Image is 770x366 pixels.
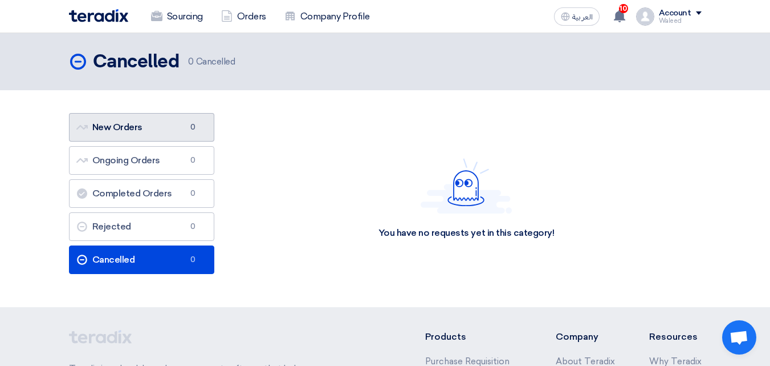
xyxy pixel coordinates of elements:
h2: Cancelled [93,51,180,74]
a: Orders [212,4,275,29]
div: Account [659,9,691,18]
span: 0 [186,188,200,199]
a: Cancelled0 [69,246,214,274]
span: 10 [619,4,628,13]
div: Waleed [659,18,702,24]
a: Sourcing [142,4,212,29]
span: 0 [186,221,200,232]
li: Products [425,330,522,344]
a: New Orders0 [69,113,214,142]
span: 0 [186,254,200,266]
li: Company [556,330,615,344]
li: Resources [649,330,702,344]
div: You have no requests yet in this category! [378,227,555,239]
img: profile_test.png [636,7,654,26]
img: Hello [421,158,512,214]
a: Rejected0 [69,212,214,241]
span: 0 [188,57,194,67]
a: Company Profile [275,4,379,29]
span: العربية [572,13,593,21]
img: Teradix logo [69,9,128,22]
span: 0 [186,122,200,133]
span: Cancelled [188,55,235,69]
a: Completed Orders0 [69,179,214,208]
button: العربية [554,7,600,26]
span: 0 [186,155,200,166]
a: Ongoing Orders0 [69,146,214,175]
div: Open chat [722,320,756,355]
